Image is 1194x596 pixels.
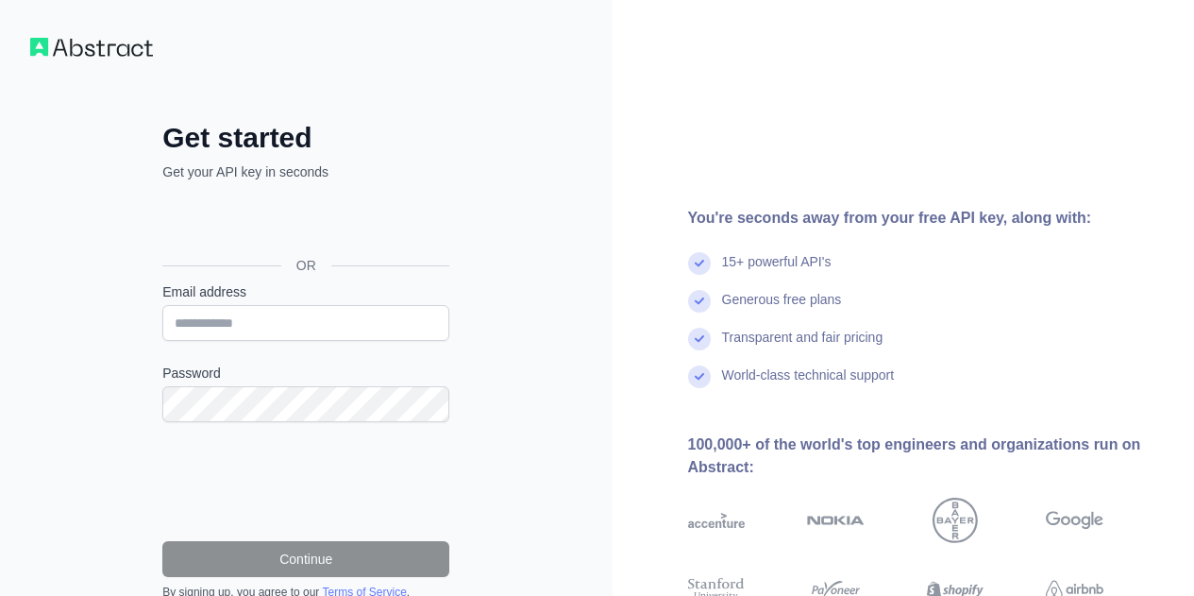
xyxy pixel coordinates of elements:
[153,202,455,244] iframe: Sign in with Google Button
[162,445,449,519] iframe: reCAPTCHA
[688,498,746,543] img: accenture
[281,256,331,275] span: OR
[162,364,449,383] label: Password
[162,121,449,155] h2: Get started
[688,366,711,388] img: check mark
[162,541,449,577] button: Continue
[933,498,978,543] img: bayer
[30,38,153,57] img: Workflow
[688,434,1165,479] div: 100,000+ of the world's top engineers and organizations run on Abstract:
[722,252,832,290] div: 15+ powerful API's
[807,498,865,543] img: nokia
[722,290,842,328] div: Generous free plans
[688,290,711,313] img: check mark
[162,282,449,301] label: Email address
[1046,498,1103,543] img: google
[688,252,711,275] img: check mark
[162,162,449,181] p: Get your API key in seconds
[722,328,883,366] div: Transparent and fair pricing
[722,366,895,403] div: World-class technical support
[688,328,711,350] img: check mark
[688,207,1165,230] div: You're seconds away from your free API key, along with:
